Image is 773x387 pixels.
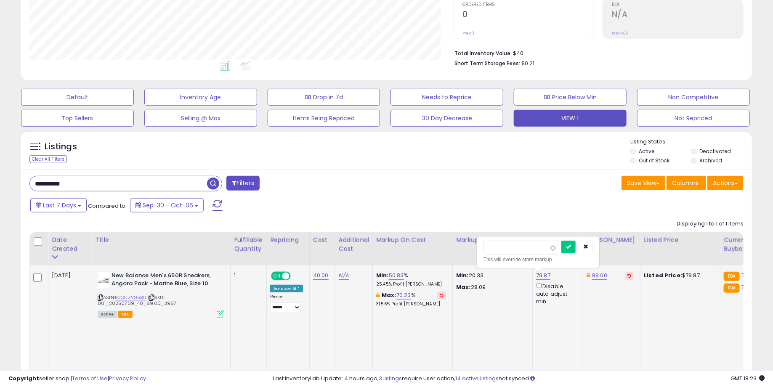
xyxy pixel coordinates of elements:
[644,271,682,279] b: Listed Price:
[109,374,146,382] a: Privacy Policy
[270,236,306,244] div: Repricing
[313,271,329,280] a: 40.00
[724,284,739,293] small: FBA
[21,110,134,127] button: Top Sellers
[630,138,752,146] p: Listing States:
[396,291,411,300] a: 70.23
[536,281,576,305] div: Disable auto adjust min
[521,59,534,67] span: $0.21
[376,292,446,307] div: %
[456,272,526,279] p: 20.33
[98,294,176,307] span: | SKU: 001_20250709_40_89.00_3987
[21,89,134,106] button: Default
[483,255,593,264] div: This will override store markup
[234,272,260,279] div: 1
[730,374,765,382] span: 2025-10-14 18:23 GMT
[96,236,227,244] div: Title
[45,141,77,153] h5: Listings
[382,291,396,299] b: Max:
[144,110,257,127] button: Selling @ Max
[724,236,767,253] div: Current Buybox Price
[637,110,750,127] button: Not Repriced
[270,285,303,292] div: Amazon AI *
[454,48,737,58] li: $40
[226,176,259,191] button: Filters
[268,89,380,106] button: BB Drop in 7d
[8,374,39,382] strong: Copyright
[273,375,765,383] div: Last InventoryLab Update: 4 hours ago, require user action, not synced.
[742,283,757,291] span: 77.94
[612,10,743,21] h2: N/A
[43,201,76,209] span: Last 7 Days
[724,272,739,281] small: FBA
[144,89,257,106] button: Inventory Age
[622,176,665,190] button: Save View
[270,294,303,313] div: Preset:
[118,311,133,318] span: FBA
[290,273,303,280] span: OFF
[98,272,109,289] img: 31t5jKB3oyL._SL40_.jpg
[313,236,332,244] div: Cost
[456,236,529,244] div: Markup Amount
[373,232,453,265] th: The percentage added to the cost of goods (COGS) that forms the calculator for Min & Max prices.
[456,284,526,291] p: 28.09
[339,236,369,253] div: Additional Cost
[455,374,499,382] a: 14 active listings
[456,283,471,291] strong: Max:
[700,157,723,164] label: Archived
[52,272,85,279] div: [DATE]
[268,110,380,127] button: Items Being Repriced
[72,374,108,382] a: Terms of Use
[587,236,637,244] div: [PERSON_NAME]
[456,271,469,279] strong: Min:
[742,271,756,279] span: 77.92
[339,271,349,280] a: N/A
[462,10,594,21] h2: 0
[514,110,627,127] button: VIEW 1
[88,202,127,210] span: Compared to:
[29,155,67,163] div: Clear All Filters
[644,272,714,279] div: $79.87
[376,271,389,279] b: Min:
[667,176,706,190] button: Columns
[52,236,88,253] div: Date Created
[514,89,627,106] button: BB Price Below Min
[234,236,263,253] div: Fulfillable Quantity
[112,272,214,289] b: New Balance Men's 650R Sneakers, Angora Pack - Marine Blue, Size 10
[462,31,474,36] small: Prev: 0
[379,374,402,382] a: 3 listings
[454,60,520,67] b: Short Term Storage Fees:
[115,294,146,301] a: B0CCZVG5BD
[637,89,750,106] button: Non Competitive
[612,31,628,36] small: Prev: N/A
[390,89,503,106] button: Needs to Reprice
[98,311,117,318] span: All listings currently available for purchase on Amazon
[672,179,699,187] span: Columns
[677,220,744,228] div: Displaying 1 to 1 of 1 items
[376,281,446,287] p: 25.45% Profit [PERSON_NAME]
[98,272,224,317] div: ASIN:
[30,198,87,212] button: Last 7 Days
[376,272,446,287] div: %
[390,110,503,127] button: 30 Day Decrease
[536,236,579,244] div: Min Price
[644,236,717,244] div: Listed Price
[707,176,744,190] button: Actions
[592,271,607,280] a: 89.00
[143,201,193,209] span: Sep-30 - Oct-06
[536,271,550,280] a: 79.87
[130,198,204,212] button: Sep-30 - Oct-06
[272,273,282,280] span: ON
[389,271,404,280] a: 50.83
[639,148,654,155] label: Active
[376,236,449,244] div: Markup on Cost
[612,3,743,7] span: ROI
[454,50,512,57] b: Total Inventory Value:
[639,157,669,164] label: Out of Stock
[8,375,146,383] div: seller snap | |
[462,3,594,7] span: Ordered Items
[700,148,731,155] label: Deactivated
[376,301,446,307] p: 31.56% Profit [PERSON_NAME]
